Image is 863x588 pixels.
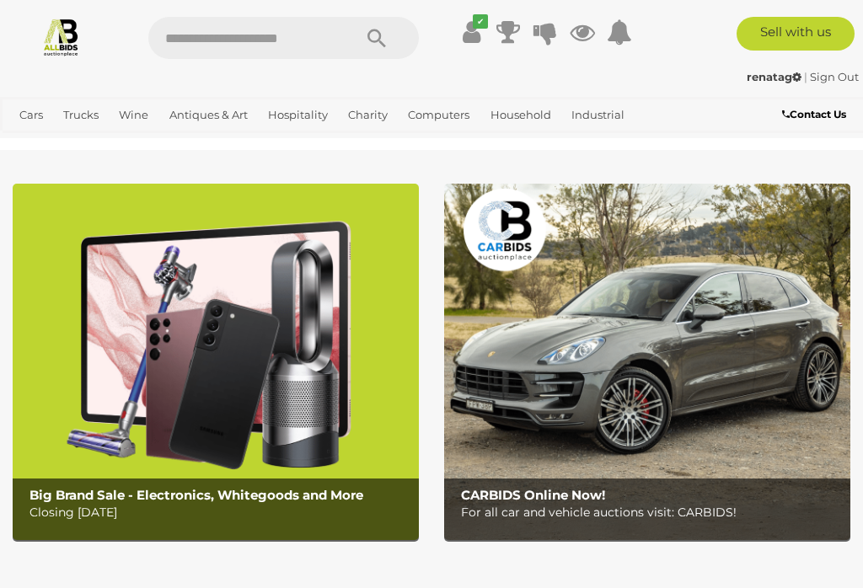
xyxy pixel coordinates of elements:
[401,101,476,129] a: Computers
[193,129,326,157] a: [GEOGRAPHIC_DATA]
[335,17,419,59] button: Search
[444,184,850,539] a: CARBIDS Online Now! CARBIDS Online Now! For all car and vehicle auctions visit: CARBIDS!
[747,70,804,83] a: renatag
[484,101,558,129] a: Household
[13,184,419,539] a: Big Brand Sale - Electronics, Whitegoods and More Big Brand Sale - Electronics, Whitegoods and Mo...
[458,17,484,47] a: ✔
[804,70,807,83] span: |
[29,487,363,503] b: Big Brand Sale - Electronics, Whitegoods and More
[737,17,855,51] a: Sell with us
[137,129,185,157] a: Sports
[41,17,81,56] img: Allbids.com.au
[29,502,410,523] p: Closing [DATE]
[163,101,255,129] a: Antiques & Art
[747,70,801,83] strong: renatag
[13,129,78,157] a: Jewellery
[461,487,605,503] b: CARBIDS Online Now!
[782,108,846,120] b: Contact Us
[341,101,394,129] a: Charity
[565,101,631,129] a: Industrial
[810,70,859,83] a: Sign Out
[444,184,850,539] img: CARBIDS Online Now!
[473,14,488,29] i: ✔
[13,184,419,539] img: Big Brand Sale - Electronics, Whitegoods and More
[261,101,335,129] a: Hospitality
[56,101,105,129] a: Trucks
[85,129,131,157] a: Office
[782,105,850,124] a: Contact Us
[112,101,155,129] a: Wine
[461,502,841,523] p: For all car and vehicle auctions visit: CARBIDS!
[13,101,50,129] a: Cars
